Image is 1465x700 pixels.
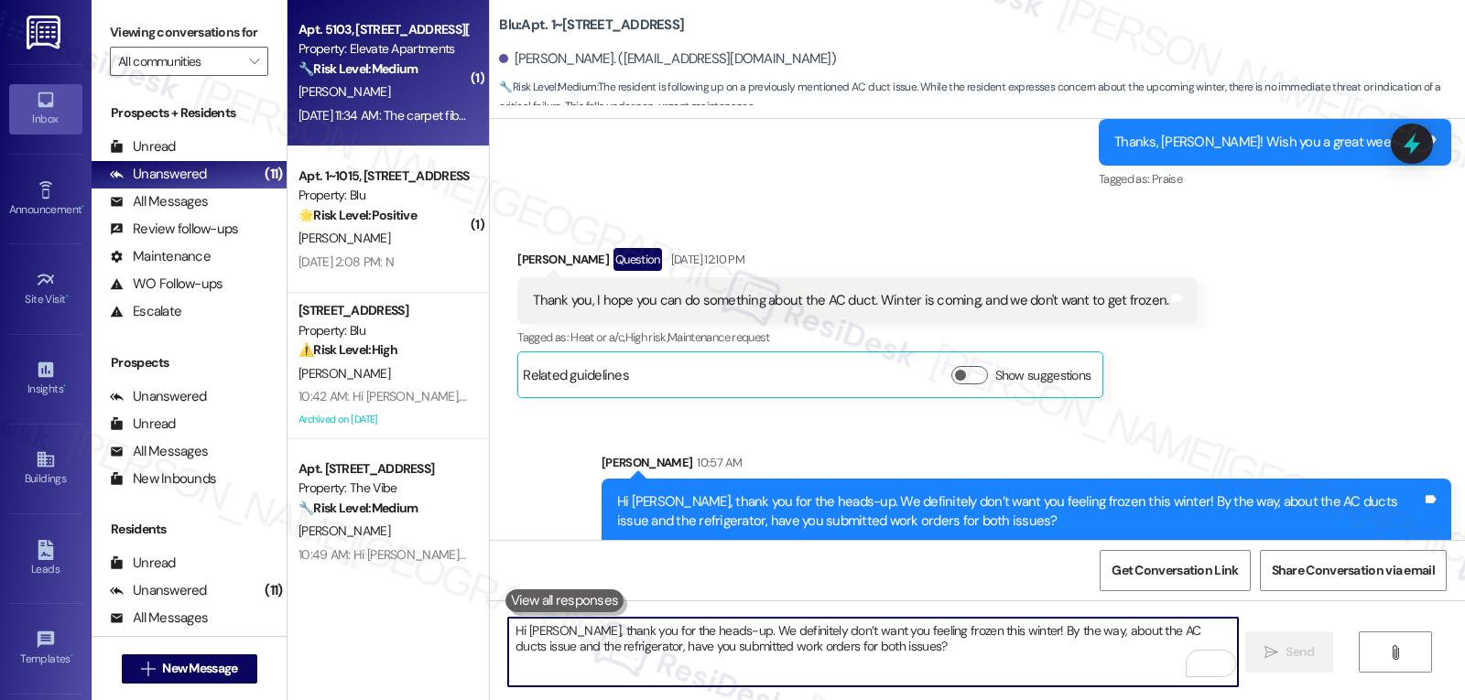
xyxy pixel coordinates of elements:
button: Send [1245,631,1334,673]
div: Property: Blu [298,321,468,340]
div: Maintenance [110,247,211,266]
strong: 🔧 Risk Level: Medium [298,60,418,77]
label: Viewing conversations for [110,18,268,47]
div: New Inbounds [110,469,216,489]
a: Inbox [9,84,82,134]
div: Tagged as: [517,324,1198,350]
span: • [81,200,84,213]
span: [PERSON_NAME] [298,522,390,539]
span: Send [1286,642,1314,662]
span: • [66,290,69,303]
div: Thank you, I hope you can do something about the AC duct. Winter is coming, and we don't want to ... [533,291,1168,310]
span: High risk , [625,329,668,345]
div: Apt. 5103, [STREET_ADDRESS][PERSON_NAME] [298,20,468,39]
div: All Messages [110,442,208,461]
span: • [63,380,66,393]
div: Question [613,248,662,271]
div: Tagged as: [1099,166,1451,192]
span: [PERSON_NAME] [298,230,390,246]
div: Unread [110,554,176,573]
span: Share Conversation via email [1272,561,1435,580]
i:  [141,662,155,676]
div: All Messages [110,192,208,211]
img: ResiDesk Logo [27,16,64,49]
div: Review follow-ups [110,220,238,239]
span: : The resident is following up on a previously mentioned AC duct issue. While the resident expres... [499,78,1465,117]
div: Hi [PERSON_NAME], thank you for the heads-up. We definitely don’t want you feeling frozen this wi... [617,492,1422,532]
div: Unread [110,137,176,156]
div: WO Follow-ups [110,275,222,294]
div: [PERSON_NAME] [602,453,1451,479]
span: Heat or a/c , [570,329,624,345]
span: Maintenance request [667,329,770,345]
label: Show suggestions [995,366,1091,385]
div: Unanswered [110,387,207,406]
div: Archived on [DATE] [297,408,470,431]
a: Leads [9,534,82,584]
div: Apt. 1~1015, [STREET_ADDRESS] [298,167,468,186]
div: Prospects + Residents [92,103,287,123]
input: All communities [118,47,239,76]
span: Praise [1152,171,1182,187]
strong: 🔧 Risk Level: Medium [499,80,596,94]
span: [PERSON_NAME] [298,83,390,100]
div: [DATE] 12:10 PM [667,250,744,269]
i:  [1264,645,1278,660]
div: 10:57 AM [692,453,742,472]
div: (11) [260,576,287,605]
div: Unanswered [110,165,207,184]
span: • [71,650,73,662]
strong: 🌟 Risk Level: Positive [298,207,417,223]
div: Related guidelines [523,366,629,393]
div: Property: Elevate Apartments [298,39,468,59]
a: Site Visit • [9,264,82,314]
div: [PERSON_NAME] [517,248,1198,277]
div: [PERSON_NAME]. ([EMAIL_ADDRESS][DOMAIN_NAME]) [499,49,836,69]
div: Apt. [STREET_ADDRESS] [298,459,468,479]
div: Property: The Vibe [298,479,468,498]
textarea: To enrich screen reader interactions, please activate Accessibility in Grammarly extension settings [508,618,1237,686]
button: New Message [122,654,257,684]
div: [STREET_ADDRESS] [298,301,468,320]
a: Insights • [9,354,82,404]
div: Prospects [92,353,287,372]
div: Unanswered [110,581,207,600]
span: Get Conversation Link [1112,561,1238,580]
span: [PERSON_NAME] [298,365,390,382]
a: Buildings [9,444,82,493]
button: Share Conversation via email [1260,550,1447,591]
strong: ⚠️ Risk Level: High [298,341,397,358]
div: Residents [92,520,287,539]
span: New Message [162,659,237,678]
div: (11) [260,160,287,188]
i:  [249,54,259,69]
div: Unread [110,415,176,434]
strong: 🔧 Risk Level: Medium [298,500,418,516]
div: Thanks, [PERSON_NAME]! Wish you a great weekend! [1114,133,1422,152]
a: Templates • [9,624,82,673]
b: Blu: Apt. 1~[STREET_ADDRESS] [499,16,684,35]
div: All Messages [110,608,208,628]
div: [DATE] 2:08 PM: N [298,253,394,270]
div: Property: Blu [298,186,468,205]
div: Escalate [110,302,181,321]
i:  [1388,645,1402,660]
button: Get Conversation Link [1100,550,1250,591]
